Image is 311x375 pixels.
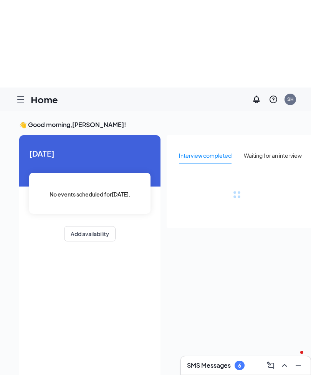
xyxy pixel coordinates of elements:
[64,226,116,241] button: Add availability
[269,95,278,104] svg: QuestionInfo
[266,361,275,370] svg: ComposeMessage
[252,95,261,104] svg: Notifications
[16,95,25,104] svg: Hamburger
[29,147,151,159] span: [DATE]
[50,190,131,198] span: No events scheduled for [DATE] .
[285,349,303,367] iframe: Intercom live chat
[280,361,289,370] svg: ChevronUp
[238,362,241,369] div: 6
[31,93,58,106] h1: Home
[244,151,302,160] div: Waiting for an interview
[278,359,291,372] button: ChevronUp
[179,151,232,160] div: Interview completed
[287,96,294,102] div: SH
[187,361,231,370] h3: SMS Messages
[265,359,277,372] button: ComposeMessage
